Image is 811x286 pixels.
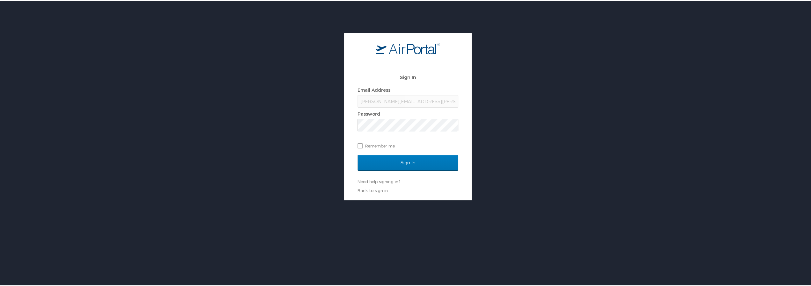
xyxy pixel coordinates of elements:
a: Back to sign in [358,187,388,192]
label: Password [358,110,380,116]
label: Remember me [358,140,458,150]
img: logo [376,42,440,53]
input: Sign In [358,154,458,170]
h2: Sign In [358,73,458,80]
label: Email Address [358,86,390,92]
a: Need help signing in? [358,178,400,183]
